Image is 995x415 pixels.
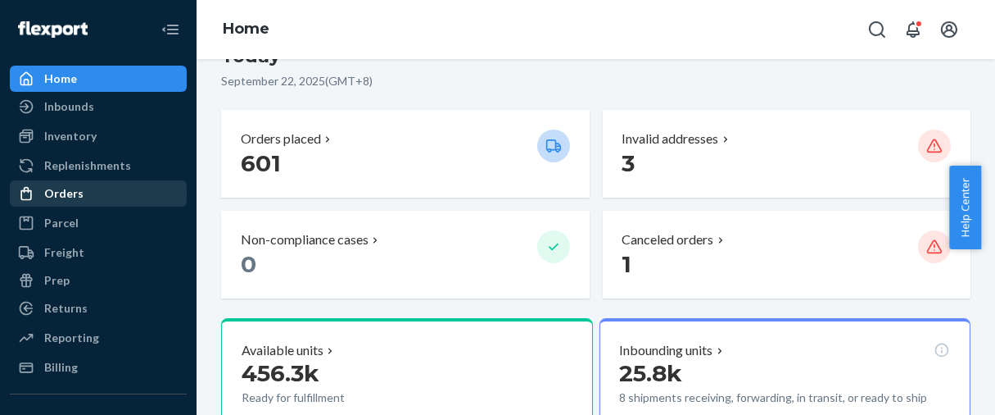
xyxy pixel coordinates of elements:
button: Invalid addresses 3 [603,110,971,198]
a: Orders [10,180,187,207]
div: Replenishments [44,157,131,174]
button: Non-compliance cases 0 [221,211,590,299]
button: Close Navigation [154,13,187,46]
div: Orders [44,185,84,202]
button: Help Center [949,166,981,249]
div: Billing [44,359,78,376]
p: Inbounding units [620,341,713,360]
span: 3 [622,149,635,177]
a: Home [10,66,187,92]
div: Freight [44,244,84,261]
button: Open notifications [897,13,929,46]
div: Reporting [44,330,99,346]
button: Canceled orders 1 [603,211,971,299]
a: Inventory [10,123,187,149]
div: Prep [44,272,70,289]
p: Ready for fulfillment [242,390,459,406]
p: September 22, 2025 ( GMT+8 ) [221,73,970,89]
div: Inbounds [44,98,94,115]
span: 601 [241,149,281,177]
img: Flexport logo [18,21,88,38]
div: Returns [44,300,88,317]
p: Non-compliance cases [241,230,369,249]
a: Prep [10,267,187,294]
span: 456.3k [242,359,319,387]
button: Open account menu [933,13,966,46]
a: Inbounds [10,93,187,120]
button: Orders placed 601 [221,110,590,198]
p: Available units [242,341,323,360]
a: Billing [10,354,187,381]
p: Canceled orders [622,230,714,249]
span: 1 [622,250,632,278]
a: Parcel [10,210,187,236]
div: Inventory [44,128,97,144]
button: Open Search Box [861,13,893,46]
p: 8 shipments receiving, forwarding, in transit, or ready to ship [620,390,939,406]
p: Orders placed [241,130,321,148]
span: 0 [241,250,256,278]
div: Home [44,71,77,87]
a: Replenishments [10,153,187,179]
ol: breadcrumbs [210,6,283,53]
a: Home [223,20,269,38]
a: Reporting [10,325,187,351]
a: Returns [10,295,187,322]
a: Freight [10,239,187,266]
span: 25.8k [620,359,683,387]
p: Invalid addresses [622,130,719,148]
div: Parcel [44,215,79,231]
